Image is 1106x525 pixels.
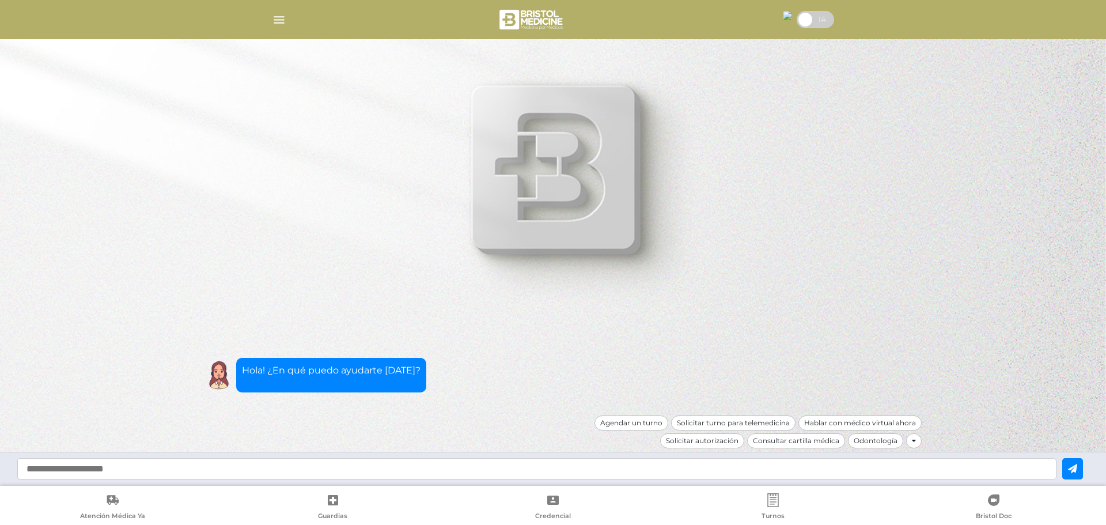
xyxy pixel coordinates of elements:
div: Agendar un turno [594,416,668,430]
span: Credencial [535,512,571,522]
a: Guardias [222,493,442,523]
img: Cober_menu-lines-white.svg [272,13,286,27]
a: Atención Médica Ya [2,493,222,523]
img: 16848 [783,11,792,20]
span: Turnos [762,512,785,522]
img: Cober IA [204,361,233,390]
div: Consultar cartilla médica [747,433,845,448]
div: Odontología [848,433,903,448]
span: Guardias [318,512,347,522]
img: bristol-medicine-blanco.png [498,6,566,33]
span: Atención Médica Ya [80,512,145,522]
p: Hola! ¿En qué puedo ayudarte [DATE]? [242,364,421,377]
a: Turnos [663,493,883,523]
div: Hablar con médico virtual ahora [798,416,922,430]
a: Bristol Doc [884,493,1104,523]
div: Solicitar autorización [660,433,744,448]
a: Credencial [443,493,663,523]
span: Bristol Doc [976,512,1012,522]
div: Solicitar turno para telemedicina [671,416,796,430]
